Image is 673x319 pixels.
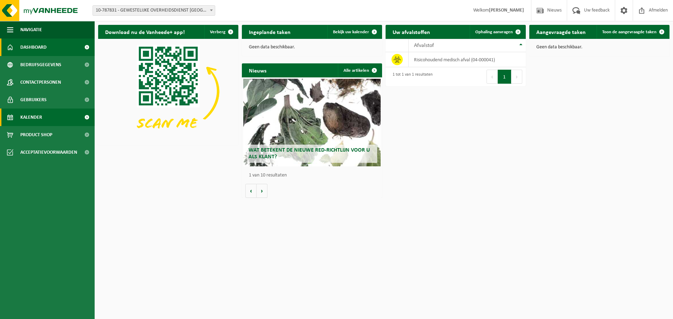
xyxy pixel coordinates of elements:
h2: Download nu de Vanheede+ app! [98,25,192,39]
strong: [PERSON_NAME] [489,8,524,13]
span: Dashboard [20,39,47,56]
span: Afvalstof [414,43,434,48]
button: Verberg [204,25,238,39]
span: Toon de aangevraagde taken [602,30,657,34]
span: Bekijk uw kalender [333,30,369,34]
span: Gebruikers [20,91,47,109]
p: Geen data beschikbaar. [536,45,662,50]
span: Product Shop [20,126,52,144]
span: 10-787831 - GEWESTELIJKE OVERHEIDSDIENST BRUSSEL (BRUCEFO) - ANDERLECHT [93,5,215,16]
p: Geen data beschikbaar. [249,45,375,50]
a: Wat betekent de nieuwe RED-richtlijn voor u als klant? [243,79,381,166]
span: Navigatie [20,21,42,39]
span: Acceptatievoorwaarden [20,144,77,161]
p: 1 van 10 resultaten [249,173,379,178]
span: Verberg [210,30,225,34]
a: Bekijk uw kalender [327,25,381,39]
span: 10-787831 - GEWESTELIJKE OVERHEIDSDIENST BRUSSEL (BRUCEFO) - ANDERLECHT [93,6,215,15]
h2: Aangevraagde taken [529,25,593,39]
button: Vorige [245,184,257,198]
h2: Uw afvalstoffen [386,25,437,39]
button: Next [511,70,522,84]
h2: Ingeplande taken [242,25,298,39]
button: Previous [487,70,498,84]
span: Kalender [20,109,42,126]
span: Ophaling aanvragen [475,30,513,34]
a: Alle artikelen [338,63,381,77]
div: 1 tot 1 van 1 resultaten [389,69,433,84]
a: Toon de aangevraagde taken [597,25,669,39]
button: 1 [498,70,511,84]
span: Bedrijfsgegevens [20,56,61,74]
button: Volgende [257,184,267,198]
span: Wat betekent de nieuwe RED-richtlijn voor u als klant? [249,147,370,160]
img: Download de VHEPlus App [98,39,238,144]
span: Contactpersonen [20,74,61,91]
td: risicohoudend medisch afval (04-000041) [409,52,526,67]
h2: Nieuws [242,63,273,77]
a: Ophaling aanvragen [470,25,525,39]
